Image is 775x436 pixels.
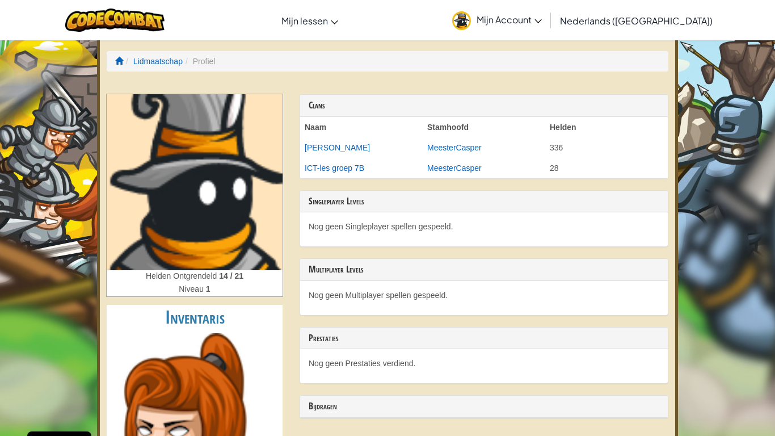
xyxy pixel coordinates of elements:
[545,137,668,158] td: 336
[427,163,482,173] a: MeesterCasper
[65,9,165,32] img: CodeCombat logo
[305,143,370,152] a: [PERSON_NAME]
[309,265,659,275] h3: Multiplayer Levels
[281,15,328,27] span: Mijn lessen
[107,305,283,330] h2: Inventaris
[219,271,243,280] strong: 14 / 21
[309,221,659,232] p: Nog geen Singleplayer spellen gespeeld.
[146,271,219,280] span: Helden Ontgrendeld
[477,14,542,26] span: Mijn Account
[423,117,545,137] th: Stamhoofd
[206,284,210,294] strong: 1
[183,56,215,67] li: Profiel
[309,196,659,207] h3: Singleplayer Levels
[300,117,423,137] th: Naam
[179,284,205,294] span: Niveau
[560,15,713,27] span: Nederlands ([GEOGRAPHIC_DATA])
[309,290,659,301] p: Nog geen Multiplayer spellen gespeeld.
[554,5,718,36] a: Nederlands ([GEOGRAPHIC_DATA])
[545,117,668,137] th: Helden
[276,5,344,36] a: Mijn lessen
[545,158,668,178] td: 28
[427,143,482,152] a: MeesterCasper
[309,401,659,412] h3: Bijdragen
[452,11,471,30] img: avatar
[309,333,659,343] h3: Prestaties
[305,163,364,173] a: ICT-les groep 7B
[447,2,547,38] a: Mijn Account
[309,358,659,369] p: Nog geen Prestaties verdiend.
[309,100,659,111] h3: Clans
[133,57,183,66] a: Lidmaatschap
